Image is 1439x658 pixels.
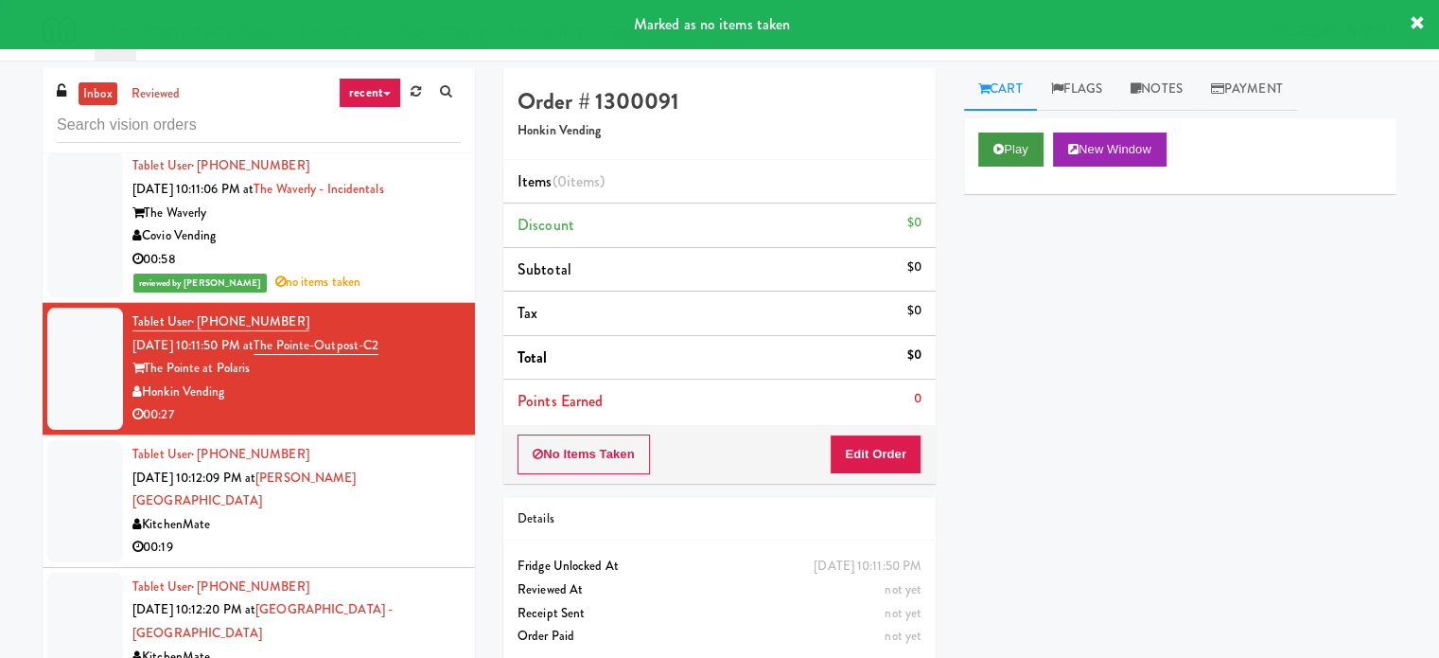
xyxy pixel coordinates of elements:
[518,347,548,368] span: Total
[132,513,461,537] div: KitchenMate
[1197,68,1297,111] a: Payment
[132,224,461,248] div: Covio Vending
[518,625,921,649] div: Order Paid
[518,555,921,578] div: Fridge Unlocked At
[132,578,309,596] a: Tablet User· [PHONE_NUMBER]
[518,214,574,236] span: Discount
[191,578,309,596] span: · [PHONE_NUMBER]
[1116,68,1197,111] a: Notes
[132,248,461,272] div: 00:58
[43,436,475,568] li: Tablet User· [PHONE_NUMBER][DATE] 10:12:09 PM at[PERSON_NAME][GEOGRAPHIC_DATA]KitchenMate00:19
[132,180,254,198] span: [DATE] 10:11:06 PM at
[907,211,921,235] div: $0
[1053,133,1167,167] button: New Window
[885,580,921,598] span: not yet
[518,507,921,531] div: Details
[132,202,461,225] div: The Waverly
[553,170,605,192] span: (0 )
[79,82,117,106] a: inbox
[907,344,921,367] div: $0
[518,602,921,626] div: Receipt Sent
[57,108,461,143] input: Search vision orders
[127,82,185,106] a: reviewed
[132,600,393,642] a: [GEOGRAPHIC_DATA] - [GEOGRAPHIC_DATA]
[132,600,255,618] span: [DATE] 10:12:20 PM at
[907,256,921,279] div: $0
[132,469,255,487] span: [DATE] 10:12:09 PM at
[1037,68,1117,111] a: Flags
[43,303,475,436] li: Tablet User· [PHONE_NUMBER][DATE] 10:11:50 PM atThe Pointe-Outpost-C2The Pointe at PolarisHonkin ...
[567,170,601,192] ng-pluralize: items
[132,336,254,354] span: [DATE] 10:11:50 PM at
[191,312,309,330] span: · [PHONE_NUMBER]
[275,273,361,291] span: no items taken
[518,89,921,114] h4: Order # 1300091
[132,156,309,174] a: Tablet User· [PHONE_NUMBER]
[907,299,921,323] div: $0
[885,604,921,622] span: not yet
[518,578,921,602] div: Reviewed At
[978,133,1044,167] button: Play
[885,627,921,645] span: not yet
[132,536,461,560] div: 00:19
[518,390,603,412] span: Points Earned
[191,156,309,174] span: · [PHONE_NUMBER]
[132,312,309,331] a: Tablet User· [PHONE_NUMBER]
[132,381,461,404] div: Honkin Vending
[132,403,461,427] div: 00:27
[518,435,650,474] button: No Items Taken
[914,387,921,411] div: 0
[518,258,571,280] span: Subtotal
[634,13,790,35] span: Marked as no items taken
[133,274,267,293] span: reviewed by [PERSON_NAME]
[964,68,1037,111] a: Cart
[132,445,309,463] a: Tablet User· [PHONE_NUMBER]
[339,78,401,108] a: recent
[518,170,605,192] span: Items
[132,357,461,381] div: The Pointe at Polaris
[518,302,537,324] span: Tax
[518,124,921,138] h5: Honkin Vending
[830,435,921,474] button: Edit Order
[191,445,309,463] span: · [PHONE_NUMBER]
[814,555,921,578] div: [DATE] 10:11:50 PM
[254,336,378,355] a: The Pointe-Outpost-C2
[254,180,384,198] a: The Waverly - Incidentals
[43,147,475,303] li: Tablet User· [PHONE_NUMBER][DATE] 10:11:06 PM atThe Waverly - IncidentalsThe WaverlyCovio Vending...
